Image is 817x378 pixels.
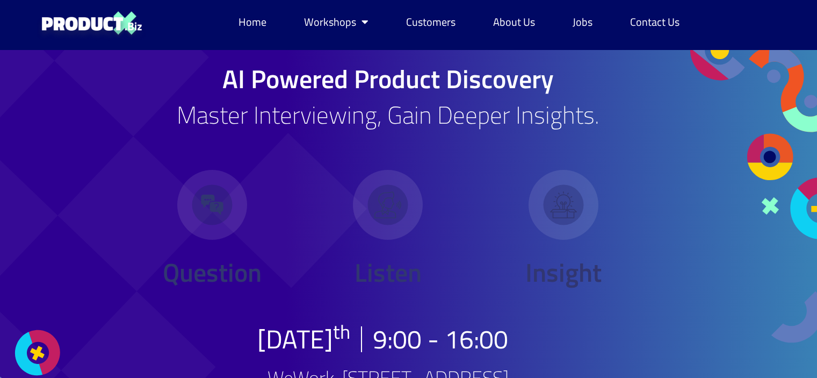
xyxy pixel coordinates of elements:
[395,10,466,34] a: Customers
[139,66,638,92] h1: AI Powered Product Discovery
[355,253,422,292] span: Listen
[139,103,638,127] h2: Master Interviewing, Gain Deeper Insights.
[619,10,690,34] a: Contact Us
[228,10,690,34] nav: Menu
[482,10,546,34] a: About Us
[228,10,277,34] a: Home
[333,317,350,346] sup: th
[163,253,262,292] span: Question
[562,10,603,34] a: Jobs
[525,253,602,292] span: Insight
[293,10,379,34] a: Workshops
[257,326,350,352] p: [DATE]
[373,326,508,352] h2: 9:00 - 16:00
